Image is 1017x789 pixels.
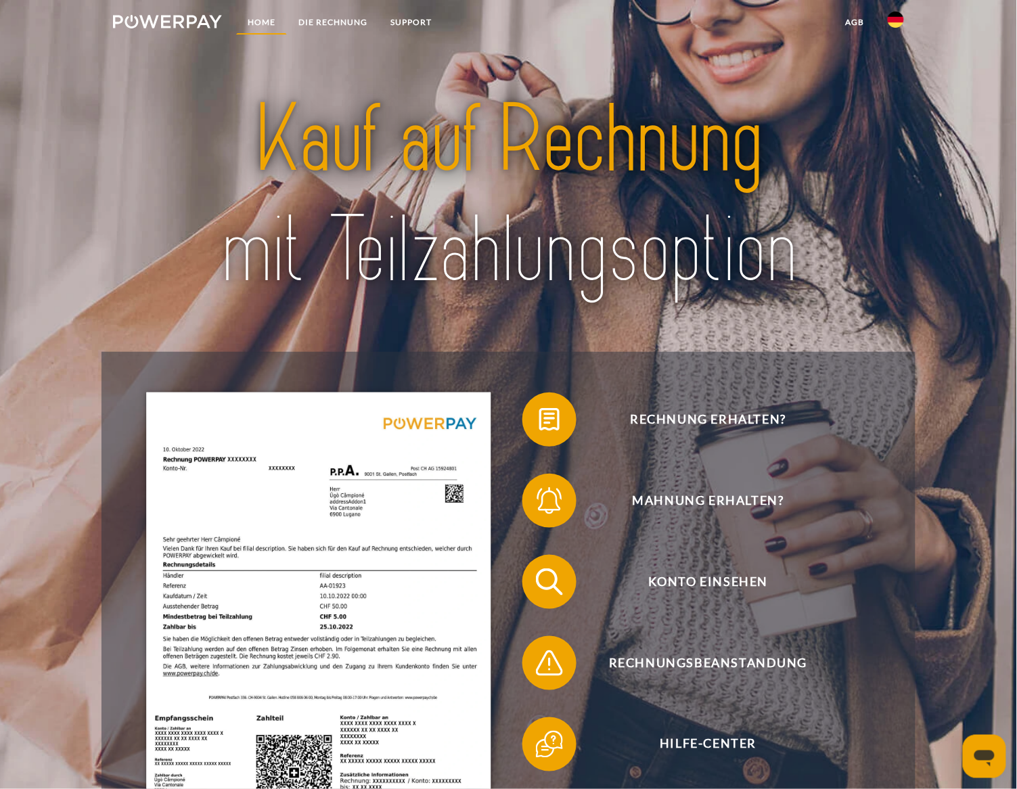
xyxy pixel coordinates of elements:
button: Mahnung erhalten? [522,474,874,528]
iframe: Schaltfläche zum Öffnen des Messaging-Fensters [963,735,1006,778]
a: DIE RECHNUNG [287,10,379,35]
img: title-powerpay_de.svg [152,79,865,311]
button: Rechnung erhalten? [522,392,874,447]
span: Rechnungsbeanstandung [543,636,874,690]
span: Hilfe-Center [543,717,874,771]
button: Konto einsehen [522,555,874,609]
span: Rechnung erhalten? [543,392,874,447]
button: Hilfe-Center [522,717,874,771]
img: logo-powerpay-white.svg [113,15,222,28]
span: Konto einsehen [543,555,874,609]
img: qb_bell.svg [533,484,566,518]
img: qb_help.svg [533,727,566,761]
a: SUPPORT [379,10,443,35]
a: agb [834,10,876,35]
span: Mahnung erhalten? [543,474,874,528]
img: qb_search.svg [533,565,566,599]
button: Rechnungsbeanstandung [522,636,874,690]
img: qb_bill.svg [533,403,566,436]
img: de [888,12,904,28]
a: Home [236,10,287,35]
img: qb_warning.svg [533,646,566,680]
